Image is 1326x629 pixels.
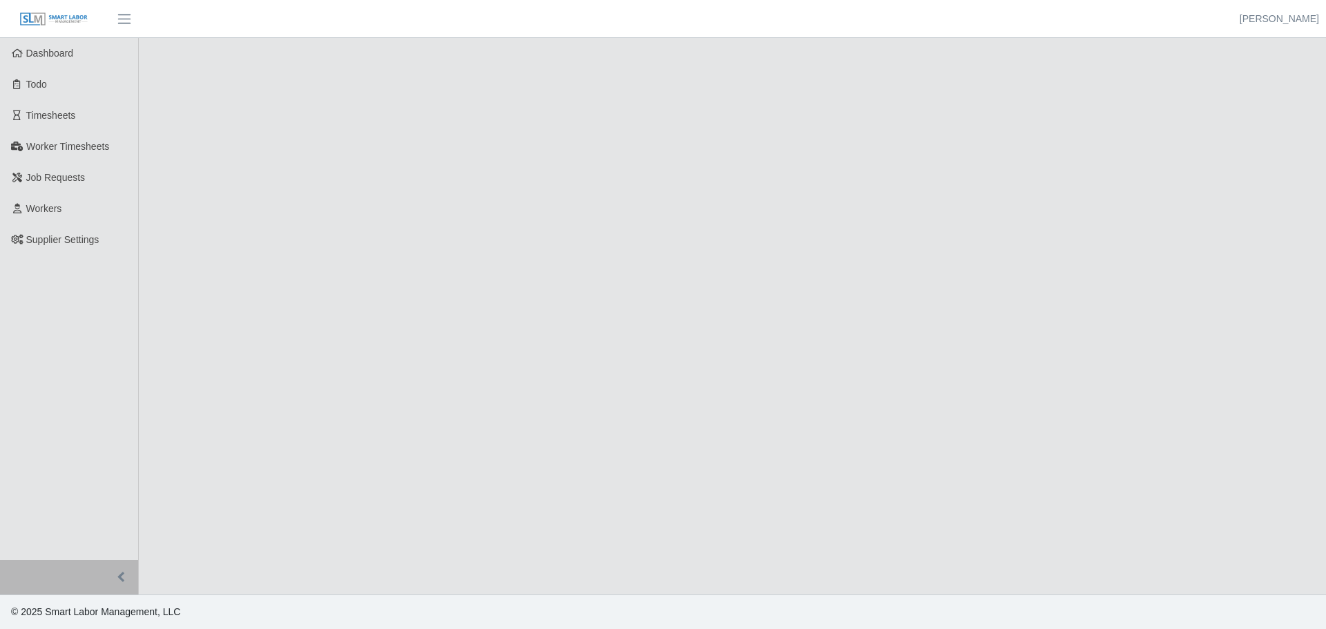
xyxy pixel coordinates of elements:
[26,141,109,152] span: Worker Timesheets
[26,203,62,214] span: Workers
[1240,12,1319,26] a: [PERSON_NAME]
[26,234,99,245] span: Supplier Settings
[26,110,76,121] span: Timesheets
[11,606,180,617] span: © 2025 Smart Labor Management, LLC
[26,48,74,59] span: Dashboard
[26,172,86,183] span: Job Requests
[26,79,47,90] span: Todo
[19,12,88,27] img: SLM Logo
